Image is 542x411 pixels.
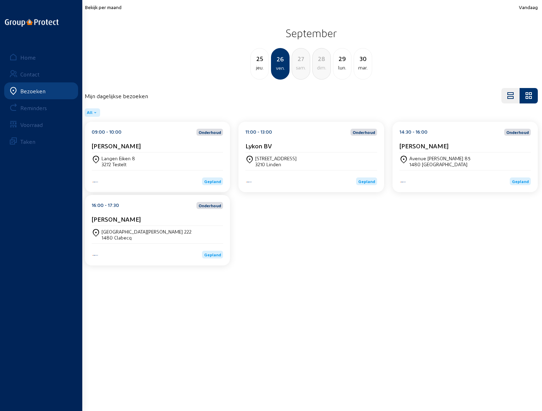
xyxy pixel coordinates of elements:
a: Reminders [4,99,78,116]
div: 1480 Clabecq [102,235,192,241]
span: Gepland [512,179,529,184]
img: Aqua Protect [399,181,406,183]
div: [GEOGRAPHIC_DATA][PERSON_NAME] 222 [102,229,192,235]
a: Home [4,49,78,66]
cam-card-title: [PERSON_NAME] [92,142,141,149]
div: 30 [354,54,372,63]
img: Aqua Protect [245,181,252,183]
span: Onderhoud [199,130,221,134]
div: lun. [333,63,351,72]
h2: September [85,24,538,42]
div: jeu. [251,63,269,72]
cam-card-title: [PERSON_NAME] [399,142,449,149]
div: 09:00 - 10:00 [92,129,121,136]
div: 1480 [GEOGRAPHIC_DATA] [409,161,471,167]
cam-card-title: [PERSON_NAME] [92,215,141,223]
div: 11:00 - 13:00 [245,129,272,136]
h4: Mijn dagelijkse bezoeken [85,93,148,99]
cam-card-title: Lykon BV [245,142,272,149]
div: 26 [272,54,289,64]
span: Gepland [358,179,375,184]
div: 29 [333,54,351,63]
a: Taken [4,133,78,150]
div: 28 [313,54,331,63]
span: Gepland [204,252,221,257]
a: Bezoeken [4,82,78,99]
a: Voorraad [4,116,78,133]
div: [STREET_ADDRESS] [255,155,297,161]
div: ven. [272,64,289,72]
div: Langen Eiken 8 [102,155,135,161]
div: 27 [292,54,310,63]
div: dim. [313,63,331,72]
span: Vandaag [519,4,538,10]
div: Contact [20,71,40,78]
div: Home [20,54,36,61]
div: 3272 Testelt [102,161,135,167]
a: Contact [4,66,78,82]
span: Onderhoud [353,130,375,134]
div: 14:30 - 16:00 [399,129,428,136]
div: Avenue [PERSON_NAME] 85 [409,155,471,161]
span: Onderhoud [506,130,529,134]
span: All [87,110,92,115]
img: Aqua Protect [92,254,99,256]
div: Voorraad [20,121,43,128]
div: sam. [292,63,310,72]
div: Bezoeken [20,88,46,94]
span: Onderhoud [199,203,221,208]
div: 16:00 - 17:30 [92,202,119,209]
div: mar. [354,63,372,72]
img: Aqua Protect [92,181,99,183]
img: logo-oneline.png [5,19,58,27]
div: 25 [251,54,269,63]
span: Gepland [204,179,221,184]
div: 3210 Linden [255,161,297,167]
div: Reminders [20,105,47,111]
span: Bekijk per maand [85,4,121,10]
div: Taken [20,138,35,145]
